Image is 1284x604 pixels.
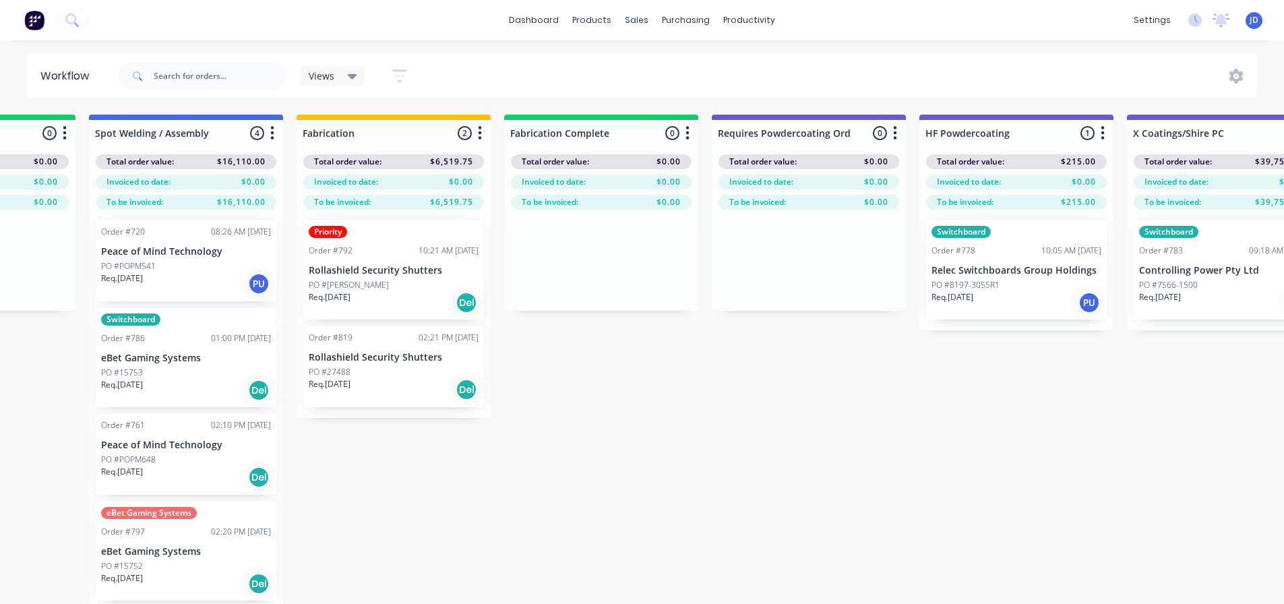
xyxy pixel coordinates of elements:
div: Switchboard [1139,226,1198,238]
span: Total order value: [937,156,1004,168]
p: PO #[PERSON_NAME] [309,279,389,291]
p: Req. [DATE] [309,378,350,390]
div: 02:10 PM [DATE] [211,419,271,431]
div: 02:20 PM [DATE] [211,526,271,538]
span: Invoiced to date: [937,176,1001,188]
span: $6,519.75 [430,196,473,208]
span: $0.00 [864,176,888,188]
p: Req. [DATE] [931,291,973,303]
span: To be invoiced: [729,196,786,208]
div: Del [248,573,270,595]
span: $0.00 [241,176,266,188]
span: $0.00 [449,176,473,188]
span: Views [309,69,334,83]
div: Order #720 [101,226,145,238]
div: Del [248,380,270,401]
span: To be invoiced: [937,196,993,208]
span: $0.00 [656,156,681,168]
div: 10:21 AM [DATE] [419,245,479,257]
span: Invoiced to date: [729,176,793,188]
div: Order #792 [309,245,353,257]
span: Total order value: [1144,156,1212,168]
div: PU [1078,292,1100,313]
span: $6,519.75 [430,156,473,168]
span: $215.00 [1061,156,1096,168]
div: settings [1127,10,1178,30]
img: Factory [24,10,44,30]
div: products [565,10,618,30]
p: PO #27488 [309,366,350,378]
p: eBet Gaming Systems [101,353,271,364]
p: Req. [DATE] [101,272,143,284]
div: Order #761 [101,419,145,431]
span: Total order value: [729,156,797,168]
div: Order #72008:26 AM [DATE]Peace of Mind TechnologyPO #POPM541Req.[DATE]PU [96,220,276,301]
span: To be invoiced: [106,196,163,208]
div: PU [248,273,270,295]
div: eBet Gaming SystemsOrder #79702:20 PM [DATE]eBet Gaming SystemsPO #15752Req.[DATE]Del [96,502,276,601]
span: JD [1250,14,1258,26]
span: $215.00 [1061,196,1096,208]
a: dashboard [502,10,565,30]
span: $16,110.00 [217,156,266,168]
p: Req. [DATE] [101,379,143,391]
span: $0.00 [656,196,681,208]
span: $0.00 [656,176,681,188]
p: PO #POPM648 [101,454,156,466]
div: sales [618,10,655,30]
div: 08:26 AM [DATE] [211,226,271,238]
p: Req. [DATE] [1139,291,1181,303]
input: Search for orders... [154,63,287,90]
div: 02:21 PM [DATE] [419,332,479,344]
span: To be invoiced: [314,196,371,208]
div: SwitchboardOrder #78601:00 PM [DATE]eBet Gaming SystemsPO #15753Req.[DATE]Del [96,308,276,407]
p: PO #POPM541 [101,260,156,272]
span: Total order value: [522,156,589,168]
p: eBet Gaming Systems [101,546,271,557]
div: 10:05 AM [DATE] [1041,245,1101,257]
div: Workflow [40,68,96,84]
div: Order #81902:21 PM [DATE]Rollashield Security ShuttersPO #27488Req.[DATE]Del [303,326,484,407]
p: PO #7566-1500 [1139,279,1198,291]
p: Peace of Mind Technology [101,246,271,258]
div: eBet Gaming Systems [101,507,197,519]
p: Relec Switchboards Group Holdings [931,265,1101,276]
div: Order #797 [101,526,145,538]
div: Order #76102:10 PM [DATE]Peace of Mind TechnologyPO #POPM648Req.[DATE]Del [96,414,276,495]
div: 01:00 PM [DATE] [211,332,271,344]
span: $0.00 [1072,176,1096,188]
div: Order #783 [1139,245,1183,257]
p: Req. [DATE] [101,572,143,584]
span: Invoiced to date: [522,176,586,188]
span: Total order value: [106,156,174,168]
div: SwitchboardOrder #77810:05 AM [DATE]Relec Switchboards Group HoldingsPO #8197-3055R1Req.[DATE]PU [926,220,1107,320]
div: productivity [716,10,782,30]
p: PO #15752 [101,560,143,572]
span: To be invoiced: [1144,196,1201,208]
p: Req. [DATE] [309,291,350,303]
div: Del [456,292,477,313]
div: Switchboard [101,313,160,326]
span: $0.00 [34,196,58,208]
div: Order #819 [309,332,353,344]
span: Total order value: [314,156,381,168]
span: $0.00 [864,156,888,168]
div: Switchboard [931,226,991,238]
div: Del [248,466,270,488]
p: Peace of Mind Technology [101,440,271,451]
span: $0.00 [34,176,58,188]
p: Req. [DATE] [101,466,143,478]
div: Order #778 [931,245,975,257]
span: Invoiced to date: [314,176,378,188]
div: Del [456,379,477,400]
span: Invoiced to date: [106,176,171,188]
div: Order #786 [101,332,145,344]
span: $0.00 [864,196,888,208]
p: Rollashield Security Shutters [309,352,479,363]
span: $0.00 [34,156,58,168]
p: Rollashield Security Shutters [309,265,479,276]
span: Invoiced to date: [1144,176,1209,188]
p: PO #8197-3055R1 [931,279,1000,291]
span: To be invoiced: [522,196,578,208]
span: $16,110.00 [217,196,266,208]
